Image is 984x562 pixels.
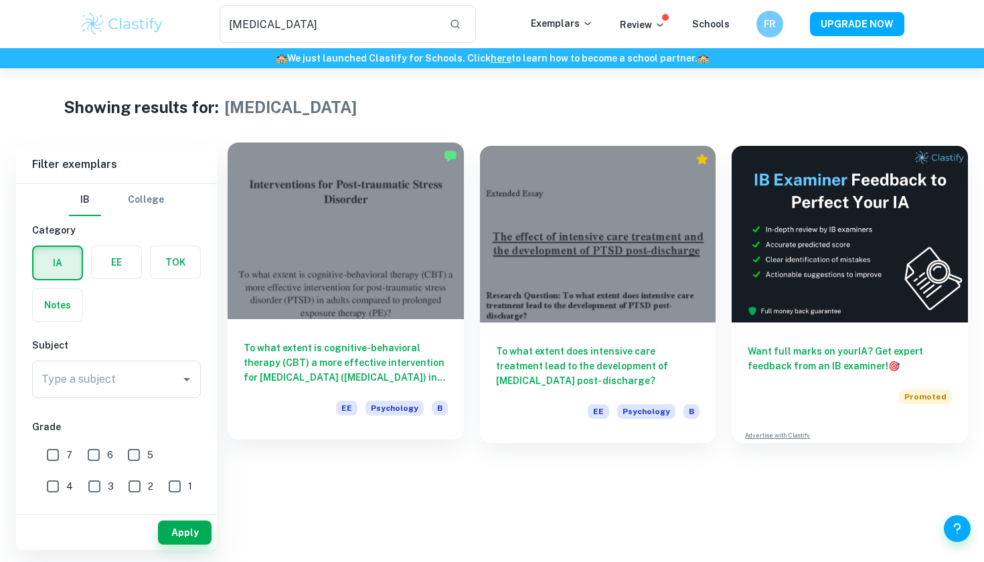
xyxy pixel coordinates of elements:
span: Psychology [365,401,424,415]
span: 🏫 [698,53,709,64]
span: 5 [147,448,153,462]
img: Thumbnail [732,146,968,322]
button: IA [33,247,82,279]
span: Promoted [899,389,952,404]
h6: Filter exemplars [16,146,217,183]
p: Review [620,17,665,32]
img: Marked [444,149,457,163]
span: 6 [107,448,113,462]
img: Clastify logo [80,11,165,37]
h6: To what extent does intensive care treatment lead to the development of [MEDICAL_DATA] post- disc... [496,344,700,388]
span: 4 [66,479,73,494]
input: Search for any exemplars... [220,5,438,43]
h6: To what extent is cognitive-behavioral therapy (CBT) a more effective intervention for [MEDICAL_D... [244,341,448,385]
a: To what extent does intensive care treatment lead to the development of [MEDICAL_DATA] post- disc... [480,146,716,443]
span: 2 [148,479,153,494]
span: B [432,401,448,415]
div: Filter type choice [69,184,164,216]
button: Open [177,370,196,389]
button: IB [69,184,101,216]
span: 7 [66,448,72,462]
a: Schools [692,19,730,29]
button: UPGRADE NOW [810,12,904,36]
div: Premium [695,153,709,166]
h1: Showing results for: [64,95,219,119]
p: Exemplars [531,16,593,31]
span: 🏫 [276,53,287,64]
h6: Category [32,223,201,238]
h6: Subject [32,338,201,353]
a: Want full marks on yourIA? Get expert feedback from an IB examiner!PromotedAdvertise with Clastify [732,146,968,443]
span: B [683,404,700,419]
button: Notes [33,289,82,321]
button: TOK [151,246,200,278]
button: Help and Feedback [944,515,971,542]
h6: Want full marks on your IA ? Get expert feedback from an IB examiner! [748,344,952,373]
span: EE [588,404,609,419]
a: Advertise with Clastify [745,431,810,440]
h6: We just launched Clastify for Schools. Click to learn how to become a school partner. [3,51,981,66]
h1: [MEDICAL_DATA] [224,95,357,119]
span: 🎯 [888,361,900,371]
span: Psychology [617,404,675,419]
button: Apply [158,521,212,545]
span: 1 [188,479,192,494]
a: here [491,53,511,64]
span: 3 [108,479,114,494]
button: FR [756,11,783,37]
h6: Grade [32,419,201,434]
h6: FR [762,17,778,31]
button: College [128,184,164,216]
span: EE [336,401,357,415]
button: EE [92,246,141,278]
a: To what extent is cognitive-behavioral therapy (CBT) a more effective intervention for [MEDICAL_D... [228,146,464,443]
